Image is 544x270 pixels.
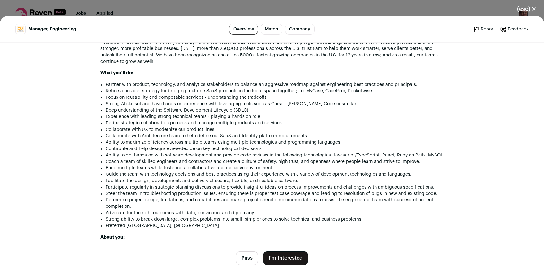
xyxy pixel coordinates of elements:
[500,26,529,32] a: Feedback
[106,139,444,146] li: Ability to maximize efficiency across multiple teams using multiple technologies and programming ...
[100,39,444,65] p: Founded in [DATE], 8am™ (formerly AffiniPay) is the professional business platform built to help ...
[285,24,315,35] a: Company
[106,101,444,107] li: Strong AI skillset and have hands on experience with leveraging tools such as Cursor, [PERSON_NAM...
[106,94,444,101] li: Focus on reusability and composable services - understanding the tradeoffs
[16,24,25,34] img: de7a4d2256795f7c4f4695d9b3f6608d2680e605a0a4796564e0bbcc86c0521a
[106,158,444,165] li: Coach a team of skilled engineers and contractors and create a culture of safety, high trust, and...
[106,184,444,190] li: Participate regularly in strategic planning discussions to provide insightful ideas on process im...
[106,107,444,114] li: Deep understanding of the Software Development Lifecycle (SDLC)
[106,152,444,158] li: Ability to get hands on with software development and provide code reviews in the following techn...
[263,251,308,265] button: I'm Interested
[229,24,258,35] a: Overview
[106,146,444,152] li: Contribute and help design/review/decide on key technological decisions
[106,210,444,216] li: Advocate for the right outcomes with data, conviction, and diplomacy.
[473,26,495,32] a: Report
[106,190,444,197] li: Steer the team in troubleshooting production issues, ensuring there is proper test case coverage ...
[106,246,444,252] li: Minimum of 7 years experience directly leading software developers.
[100,71,133,75] strong: What you'll do:
[106,216,444,223] li: Strong ability to break down large, complex problems into small, simpler ones to solve technical ...
[106,88,444,94] li: Refine a broader strategy for bridging multiple SaaS products in the legal space together; i.e. M...
[509,2,544,16] button: Close modal
[261,24,282,35] a: Match
[106,178,444,184] li: Facilitate the design, development, and delivery of secure, flexible, and scalable software.
[106,81,444,88] li: Partner with product, technology, and analytics stakeholders to balance an aggressive roadmap aga...
[106,133,444,139] li: Collaborate with Architecture team to help define our SaaS and Identity platform requirements
[106,126,444,133] li: Collaborate with UX to modernize our product lines
[100,235,125,240] strong: About you:
[106,223,444,229] li: Preferred [GEOGRAPHIC_DATA], [GEOGRAPHIC_DATA]
[28,26,76,32] span: Manager, Engineering
[106,197,444,210] li: Determine project scope, limitations, and capabilities and make project-specific recommendations ...
[106,120,444,126] li: Define strategic collaboration process and manage multiple products and services
[106,171,444,178] li: Guide the team with technology decisions and best practices using their experience with a variety...
[106,165,444,171] li: Build multiple teams while fostering a collaborative and inclusive environment.
[236,251,258,265] button: Pass
[106,114,444,120] li: Experience with leading strong technical teams - playing a hands on role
